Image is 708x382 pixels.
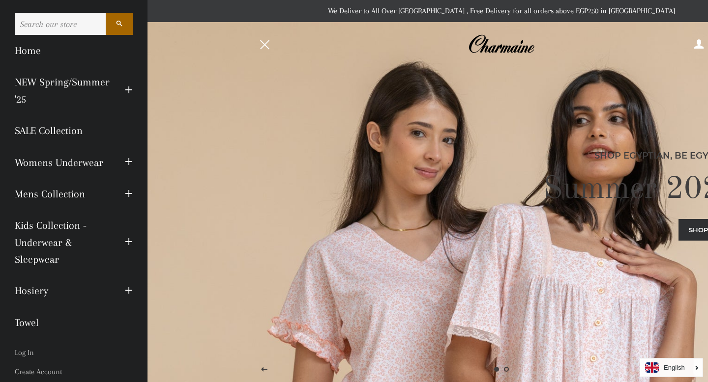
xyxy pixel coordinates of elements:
[7,307,140,338] a: Towel
[7,66,118,115] a: NEW Spring/Summer '25
[15,13,106,35] input: Search our store
[645,362,698,373] a: English
[501,364,511,374] a: Load slide 2
[7,275,118,306] a: Hosiery
[7,178,118,210] a: Mens Collection
[7,343,140,362] a: Log In
[492,364,501,374] a: Slide 1, current
[7,115,140,146] a: SALE Collection
[7,362,140,382] a: Create Account
[468,33,534,55] img: Charmaine Egypt
[7,35,140,66] a: Home
[7,210,118,275] a: Kids Collection - Underwear & Sleepwear
[7,147,118,178] a: Womens Underwear
[664,364,685,371] i: English
[252,357,277,382] button: Previous slide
